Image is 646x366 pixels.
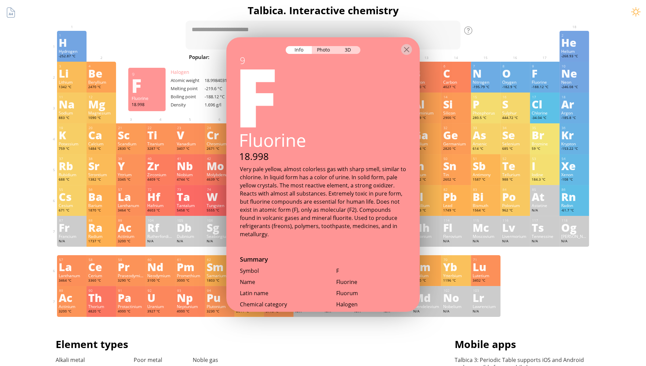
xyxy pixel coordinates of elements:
div: Rn [561,191,587,202]
div: Db [177,222,203,233]
div: -182.9 °C [502,85,528,90]
div: 3407 °C [177,146,203,152]
div: 104 [148,218,173,223]
div: 18.998403163 [205,77,239,83]
div: Summary [226,255,420,267]
div: 21 [118,126,144,130]
div: -61.7 °C [561,208,587,213]
div: 444.72 °C [502,116,528,121]
div: Ts [532,222,558,233]
div: K [59,129,85,140]
div: -188.12 °C [205,94,239,100]
div: 34 [502,126,528,130]
div: 88 [89,218,114,223]
div: 57 [59,258,85,262]
div: Polonium [502,203,528,208]
div: -246.08 °C [561,85,587,90]
div: Rb [59,160,85,171]
div: Li [59,68,85,79]
div: Seaborgium [207,233,233,239]
div: He [561,37,587,48]
div: Indium [413,172,439,177]
div: Francium [59,233,85,239]
div: Sr [88,160,114,171]
div: Rf [147,222,173,233]
div: 1.696 g/l [205,102,239,108]
div: Tungsten [207,203,233,208]
div: Tin [443,172,469,177]
div: 24 [207,126,233,130]
div: Lv [502,222,528,233]
div: N/A [147,239,173,244]
div: Neon [561,79,587,85]
div: Melting point [171,85,205,91]
div: At [532,191,558,202]
div: N/A [532,239,558,244]
div: 13 [414,95,439,99]
div: Y [118,160,144,171]
div: 69 [414,258,439,262]
div: Chlorine [532,110,558,116]
div: 9 [132,71,162,77]
div: 4639 °C [207,177,233,183]
div: W [207,191,233,202]
div: 57 [118,187,144,192]
div: N/A [413,239,439,244]
div: 32 [443,126,469,130]
div: -252.87 °C [59,54,85,59]
div: Xe [561,160,587,171]
div: 4603 °C [147,208,173,213]
div: N/A [532,208,558,213]
div: Bi [473,191,499,202]
div: 51 [473,157,499,161]
h1: Talbica. Interactive chemistry [52,3,594,17]
div: 3200 °C [118,239,144,244]
div: 1342 °C [59,85,85,90]
div: 2830 °C [118,146,144,152]
div: 83 [473,187,499,192]
div: Fl [443,222,469,233]
div: 74 [207,187,233,192]
div: Hf [147,191,173,202]
div: Moscovium [473,233,499,239]
div: 59 °C [532,146,558,152]
div: 87 [59,218,85,223]
div: 116 [502,218,528,223]
div: Magnesium [88,110,114,116]
div: 35 [532,126,558,130]
div: Bismuth [473,203,499,208]
div: N/A [207,239,233,244]
div: Barium [88,203,114,208]
div: Ra [88,222,114,233]
div: Selenium [502,141,528,146]
div: Hydrogen [59,48,85,54]
div: N/A [177,239,203,244]
div: 10 [562,64,587,68]
div: Fr [59,222,85,233]
div: 5 [414,64,439,68]
div: Mg [88,99,114,109]
div: Radon [561,203,587,208]
div: Potassium [59,141,85,146]
div: 2519 °C [413,116,439,121]
div: 5555 °C [207,208,233,213]
div: Flerovium [443,233,469,239]
div: [PERSON_NAME] [561,233,587,239]
div: Iodine [532,172,558,177]
div: B [413,68,439,79]
div: Fluorine [132,95,162,101]
div: 883 °C [59,116,85,121]
div: 89 [118,218,144,223]
div: 3287 °C [147,146,173,152]
div: 7 [473,64,499,68]
div: La [118,191,144,202]
div: Krypton [561,141,587,146]
div: Molybdenum [207,172,233,177]
div: 4744 °C [177,177,203,183]
div: Boiling point [171,94,205,100]
div: Carbon [443,79,469,85]
div: Astatine [532,203,558,208]
div: -108 °C [561,177,587,183]
div: 49 [414,157,439,161]
div: Calcium [88,141,114,146]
